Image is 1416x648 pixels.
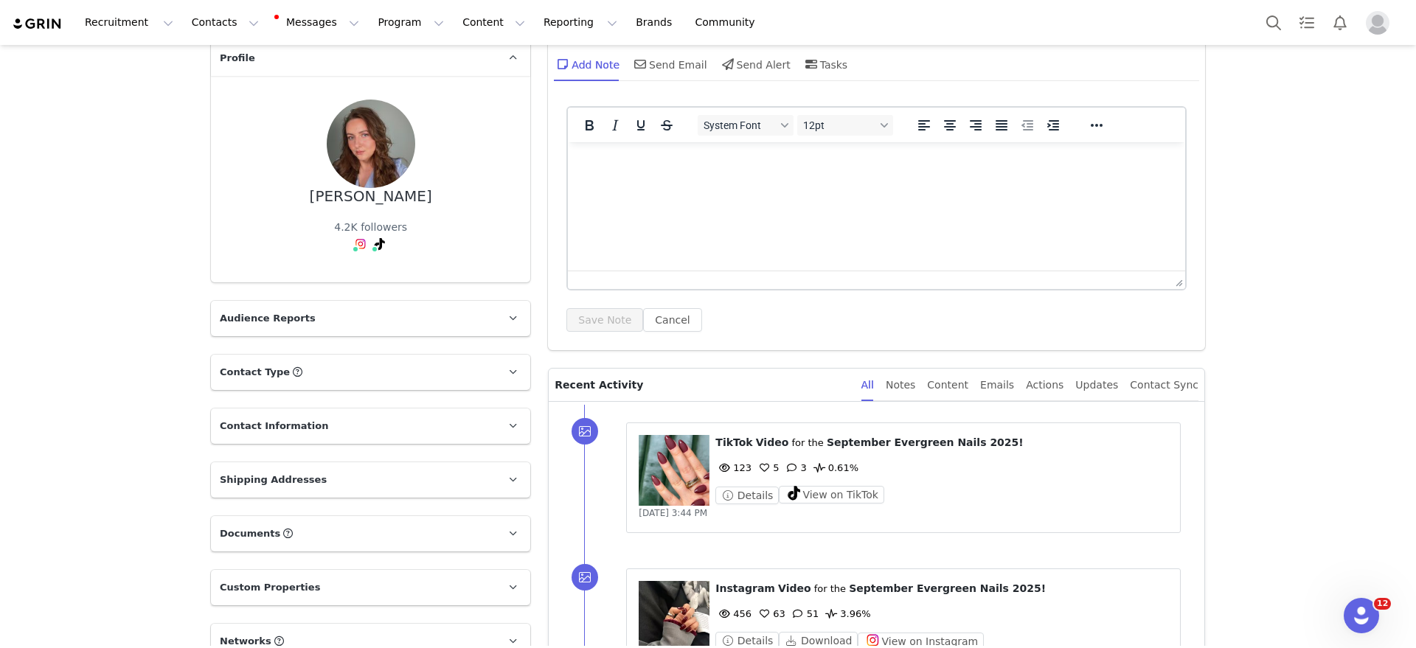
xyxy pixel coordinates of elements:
[779,490,884,501] a: View on TikTok
[755,608,785,619] span: 63
[1026,369,1063,402] div: Actions
[220,526,280,541] span: Documents
[654,115,679,136] button: Strikethrough
[789,608,819,619] span: 51
[715,436,752,448] span: TikTok
[268,6,368,39] button: Messages
[183,6,268,39] button: Contacts
[220,580,320,595] span: Custom Properties
[220,51,255,66] span: Profile
[912,115,937,136] button: Align left
[1015,115,1040,136] button: Decrease indent
[334,220,407,235] div: 4.2K followers
[369,6,453,39] button: Program
[220,365,290,380] span: Contact Type
[803,119,875,131] span: 12pt
[715,608,752,619] span: 456
[963,115,988,136] button: Align right
[849,582,1046,594] span: September Evergreen Nails 2025!
[797,115,893,136] button: Font sizes
[628,115,653,136] button: Underline
[827,436,1024,448] span: September Evergreen Nails 2025!
[1170,271,1185,289] div: Press the Up and Down arrow keys to resize the editor.
[1084,115,1109,136] button: Reveal or hide additional toolbar items
[927,369,968,402] div: Content
[1344,598,1379,633] iframe: Intercom live chat
[980,369,1014,402] div: Emails
[715,581,1168,596] p: ⁨ ⁩ ⁨ ⁩ for the ⁨ ⁩
[220,473,327,487] span: Shipping Addresses
[310,188,432,205] div: [PERSON_NAME]
[76,6,182,39] button: Recruitment
[715,582,775,594] span: Instagram
[811,462,858,473] span: 0.61%
[568,142,1185,271] iframe: Rich Text Area
[1130,369,1198,402] div: Contact Sync
[779,486,884,504] button: View on TikTok
[822,608,870,619] span: 3.96%
[802,46,848,82] div: Tasks
[704,119,776,131] span: System Font
[755,462,779,473] span: 5
[1324,6,1356,39] button: Notifications
[631,46,707,82] div: Send Email
[715,487,779,504] button: Details
[782,462,806,473] span: 3
[937,115,962,136] button: Align center
[861,369,874,402] div: All
[454,6,534,39] button: Content
[886,369,915,402] div: Notes
[1366,11,1389,35] img: placeholder-profile.jpg
[535,6,626,39] button: Reporting
[989,115,1014,136] button: Justify
[627,6,685,39] a: Brands
[603,115,628,136] button: Italic
[220,311,316,326] span: Audience Reports
[643,308,701,332] button: Cancel
[715,462,752,473] span: 123
[1357,11,1404,35] button: Profile
[639,508,707,518] span: [DATE] 3:44 PM
[1257,6,1290,39] button: Search
[554,46,619,82] div: Add Note
[698,115,794,136] button: Fonts
[778,582,811,594] span: Video
[756,436,789,448] span: Video
[566,308,643,332] button: Save Note
[1291,6,1323,39] a: Tasks
[715,435,1168,450] p: ⁨ ⁩ ⁨ ⁩ for the ⁨ ⁩
[555,369,849,401] p: Recent Activity
[327,100,415,188] img: 49217890-0fb4-4939-bf05-7efffd32a502.jpg
[220,419,328,433] span: Contact Information
[1075,369,1118,402] div: Updates
[1041,115,1066,136] button: Increase indent
[687,6,771,39] a: Community
[12,17,63,31] img: grin logo
[858,635,984,647] a: View on Instagram
[1374,598,1391,610] span: 12
[355,238,367,250] img: instagram.svg
[577,115,602,136] button: Bold
[719,46,791,82] div: Send Alert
